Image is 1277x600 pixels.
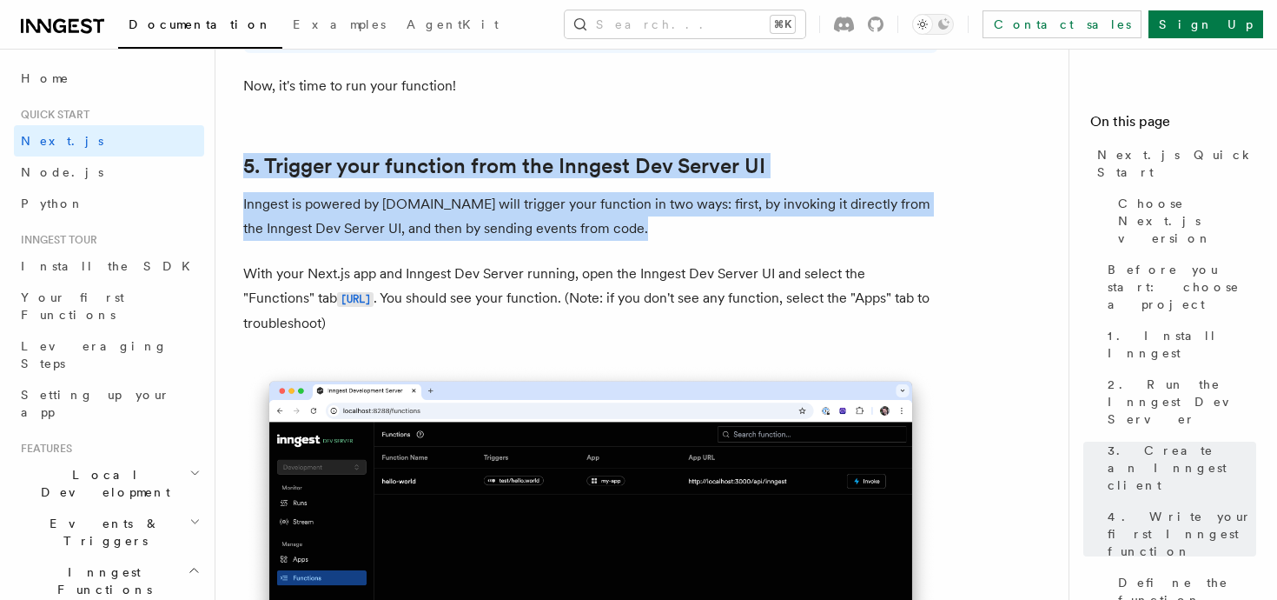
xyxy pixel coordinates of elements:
[1111,188,1256,254] a: Choose Next.js version
[1108,327,1256,362] span: 1. Install Inngest
[21,197,84,210] span: Python
[14,379,204,428] a: Setting up your app
[243,262,938,336] p: With your Next.js app and Inngest Dev Server running, open the Inngest Dev Server UI and select t...
[1101,254,1256,320] a: Before you start: choose a project
[282,5,396,47] a: Examples
[14,188,204,219] a: Python
[565,10,805,38] button: Search...⌘K
[1108,508,1256,560] span: 4. Write your first Inngest function
[21,70,69,87] span: Home
[407,17,499,31] span: AgentKit
[243,192,938,241] p: Inngest is powered by [DOMAIN_NAME] will trigger your function in two ways: first, by invoking it...
[337,290,374,306] a: [URL]
[21,388,170,419] span: Setting up your app
[14,466,189,501] span: Local Development
[293,17,386,31] span: Examples
[1101,501,1256,567] a: 4. Write your first Inngest function
[1090,111,1256,139] h4: On this page
[771,16,795,33] kbd: ⌘K
[1101,435,1256,501] a: 3. Create an Inngest client
[983,10,1141,38] a: Contact sales
[243,74,938,98] p: Now, it's time to run your function!
[21,290,124,322] span: Your first Functions
[243,154,765,178] a: 5. Trigger your function from the Inngest Dev Server UI
[912,14,954,35] button: Toggle dark mode
[14,459,204,508] button: Local Development
[129,17,272,31] span: Documentation
[14,250,204,282] a: Install the SDK
[14,125,204,157] a: Next.js
[14,330,204,379] a: Leveraging Steps
[1108,442,1256,494] span: 3. Create an Inngest client
[1108,376,1256,428] span: 2. Run the Inngest Dev Server
[1090,139,1256,188] a: Next.js Quick Start
[118,5,282,49] a: Documentation
[1108,261,1256,313] span: Before you start: choose a project
[21,339,168,370] span: Leveraging Steps
[1097,146,1256,181] span: Next.js Quick Start
[1148,10,1263,38] a: Sign Up
[396,5,509,47] a: AgentKit
[14,157,204,188] a: Node.js
[1101,369,1256,435] a: 2. Run the Inngest Dev Server
[14,233,97,247] span: Inngest tour
[14,63,204,94] a: Home
[1101,320,1256,369] a: 1. Install Inngest
[21,165,103,179] span: Node.js
[14,508,204,557] button: Events & Triggers
[1118,195,1256,247] span: Choose Next.js version
[337,292,374,307] code: [URL]
[14,442,72,456] span: Features
[14,563,188,598] span: Inngest Functions
[14,515,189,550] span: Events & Triggers
[14,108,89,122] span: Quick start
[21,259,201,273] span: Install the SDK
[21,134,103,148] span: Next.js
[14,282,204,330] a: Your first Functions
